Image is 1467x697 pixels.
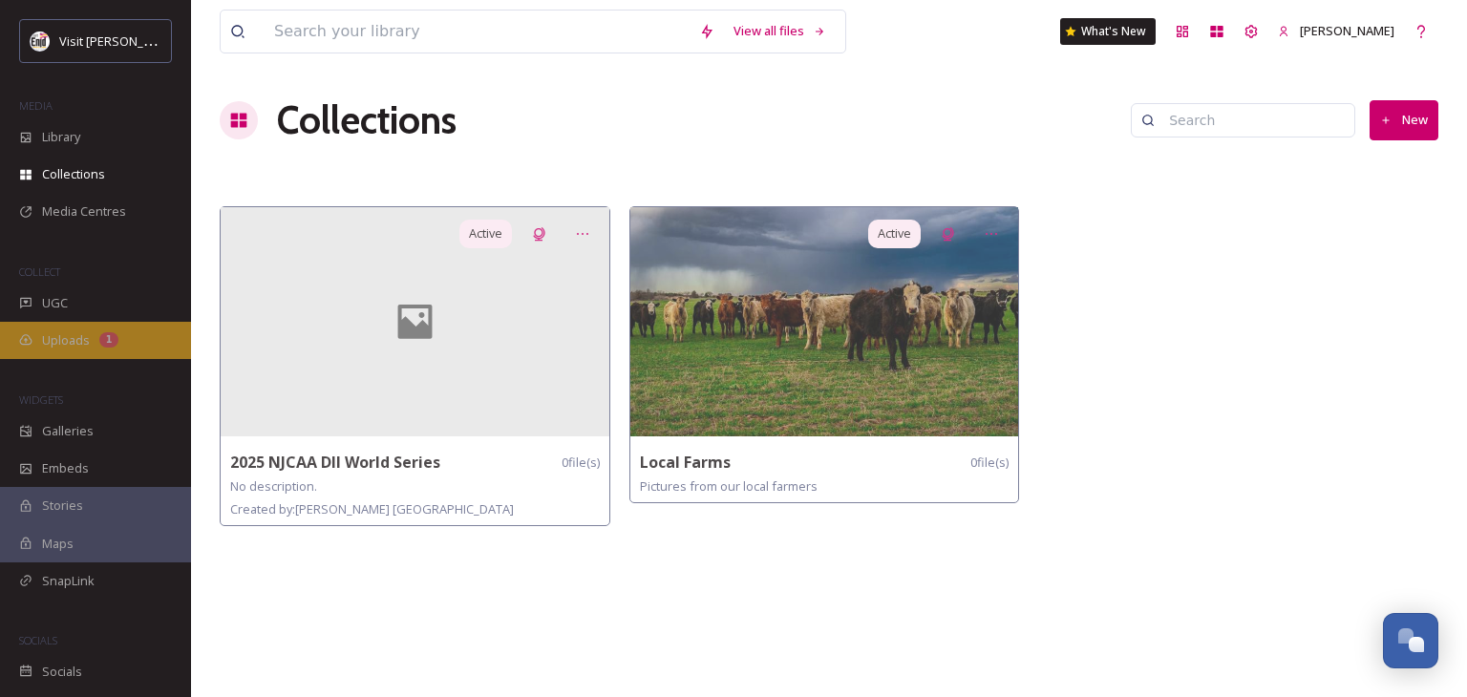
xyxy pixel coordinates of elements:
[640,477,818,495] span: Pictures from our local farmers
[19,98,53,113] span: MEDIA
[19,633,57,647] span: SOCIALS
[562,454,600,472] span: 0 file(s)
[31,32,50,51] img: visitenid_logo.jpeg
[42,572,95,590] span: SnapLink
[640,452,731,473] strong: Local Farms
[42,496,83,515] span: Stories
[99,332,118,348] div: 1
[1268,12,1404,50] a: [PERSON_NAME]
[469,224,502,243] span: Active
[230,477,317,495] span: No description.
[970,454,1009,472] span: 0 file(s)
[42,165,105,183] span: Collections
[1383,613,1438,668] button: Open Chat
[42,331,90,349] span: Uploads
[230,452,440,473] strong: 2025 NJCAA DII World Series
[42,294,68,312] span: UGC
[19,264,60,279] span: COLLECT
[42,128,80,146] span: Library
[42,535,74,553] span: Maps
[42,663,82,681] span: Socials
[277,92,457,149] a: Collections
[630,207,1019,436] img: patrickwineimages-18120788371352330.jpg
[724,12,836,50] a: View all files
[1159,101,1345,139] input: Search
[42,459,89,477] span: Embeds
[1370,100,1438,139] button: New
[42,422,94,440] span: Galleries
[265,11,690,53] input: Search your library
[230,500,514,517] span: Created by: [PERSON_NAME] [GEOGRAPHIC_DATA]
[42,202,126,221] span: Media Centres
[1300,22,1394,39] span: [PERSON_NAME]
[19,392,63,407] span: WIDGETS
[1060,18,1156,45] a: What's New
[59,32,181,50] span: Visit [PERSON_NAME]
[878,224,911,243] span: Active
